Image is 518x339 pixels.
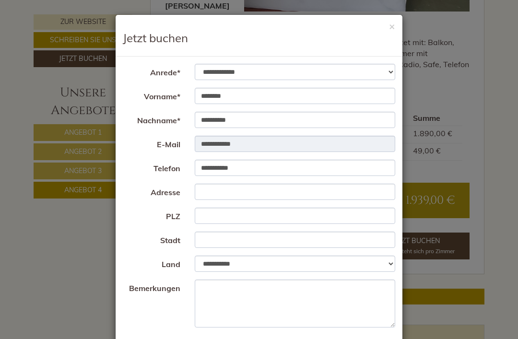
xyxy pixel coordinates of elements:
[116,88,188,102] label: Vorname*
[116,64,188,78] label: Anrede*
[116,136,188,150] label: E-Mail
[116,256,188,270] label: Land
[116,280,188,294] label: Bemerkungen
[123,32,395,44] h3: Jetzt buchen
[116,160,188,174] label: Telefon
[116,232,188,246] label: Stadt
[389,21,395,31] button: ×
[116,184,188,198] label: Adresse
[116,112,188,126] label: Nachname*
[116,208,188,222] label: PLZ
